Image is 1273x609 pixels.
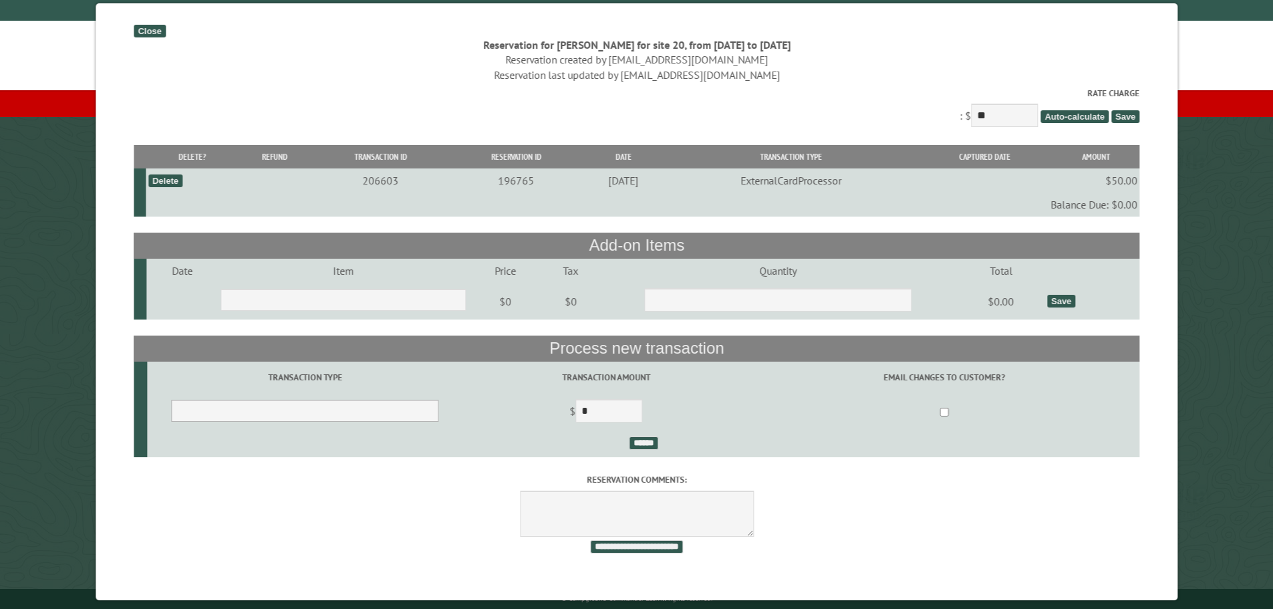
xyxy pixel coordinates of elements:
[134,37,1139,52] div: Reservation for [PERSON_NAME] for site 20, from [DATE] to [DATE]
[1111,110,1139,123] span: Save
[751,371,1137,384] label: Email changes to customer?
[1040,110,1109,123] span: Auto-calculate
[238,145,311,168] th: Refund
[664,145,916,168] th: Transaction Type
[1052,145,1139,168] th: Amount
[468,259,542,283] td: Price
[148,174,182,187] div: Delete
[149,371,460,384] label: Transaction Type
[957,283,1045,320] td: $0.00
[1047,295,1075,308] div: Save
[134,87,1139,100] label: Rate Charge
[462,394,749,431] td: $
[450,145,582,168] th: Reservation ID
[664,168,916,193] td: ExternalCardProcessor
[561,594,712,603] small: © Campground Commander LLC. All rights reserved.
[957,259,1045,283] td: Total
[917,145,1052,168] th: Captured Date
[542,283,599,320] td: $0
[311,145,450,168] th: Transaction ID
[134,233,1139,258] th: Add-on Items
[146,259,219,283] td: Date
[582,168,664,193] td: [DATE]
[464,371,747,384] label: Transaction Amount
[134,52,1139,67] div: Reservation created by [EMAIL_ADDRESS][DOMAIN_NAME]
[450,168,582,193] td: 196765
[134,473,1139,486] label: Reservation comments:
[146,193,1139,217] td: Balance Due: $0.00
[134,25,165,37] div: Close
[599,259,956,283] td: Quantity
[1052,168,1139,193] td: $50.00
[134,87,1139,130] div: : $
[311,168,450,193] td: 206603
[134,68,1139,82] div: Reservation last updated by [EMAIL_ADDRESS][DOMAIN_NAME]
[134,336,1139,361] th: Process new transaction
[219,259,468,283] td: Item
[542,259,599,283] td: Tax
[146,145,238,168] th: Delete?
[582,145,664,168] th: Date
[468,283,542,320] td: $0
